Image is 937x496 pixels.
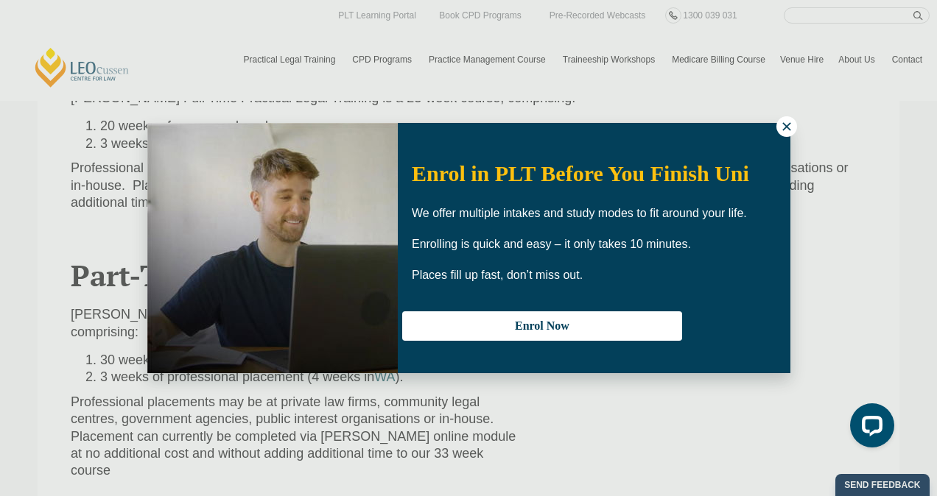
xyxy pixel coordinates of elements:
button: Enrol Now [402,311,682,341]
img: Woman in yellow blouse holding folders looking to the right and smiling [147,123,398,373]
iframe: LiveChat chat widget [838,397,900,459]
span: Enrolling is quick and easy – it only takes 10 minutes. [412,238,691,250]
span: Enrol in PLT Before You Finish Uni [412,161,749,185]
span: Places fill up fast, don’t miss out. [412,269,583,281]
span: We offer multiple intakes and study modes to fit around your life. [412,207,747,219]
button: Close [776,116,797,137]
